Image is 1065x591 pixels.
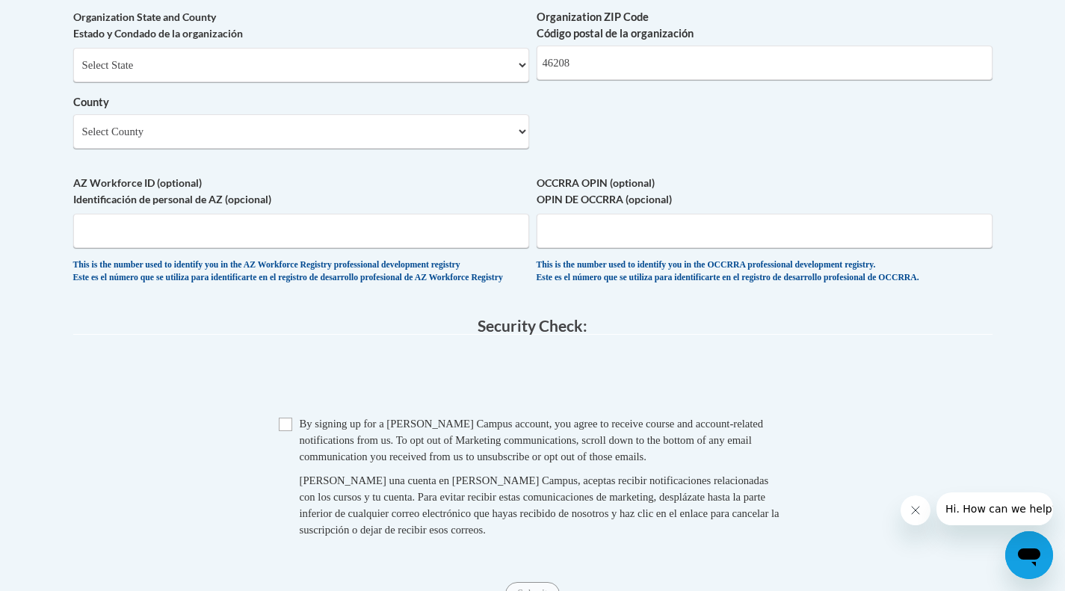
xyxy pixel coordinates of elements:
[478,316,587,335] span: Security Check:
[73,9,529,42] label: Organization State and County Estado y Condado de la organización
[1005,531,1053,579] iframe: Button to launch messaging window
[901,495,930,525] iframe: Close message
[537,259,993,284] div: This is the number used to identify you in the OCCRRA professional development registry. Este es ...
[537,175,993,208] label: OCCRRA OPIN (optional) OPIN DE OCCRRA (opcional)
[537,9,993,42] label: Organization ZIP Code Código postal de la organización
[73,94,529,111] label: County
[9,10,121,22] span: Hi. How can we help?
[300,418,764,462] span: By signing up for a [PERSON_NAME] Campus account, you agree to receive course and account-related...
[936,492,1053,525] iframe: Message from company
[419,350,646,408] iframe: reCAPTCHA
[300,474,780,536] span: [PERSON_NAME] una cuenta en [PERSON_NAME] Campus, aceptas recibir notificaciones relacionadas con...
[73,175,529,208] label: AZ Workforce ID (optional) Identificación de personal de AZ (opcional)
[73,259,529,284] div: This is the number used to identify you in the AZ Workforce Registry professional development reg...
[537,46,993,80] input: Metadata input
